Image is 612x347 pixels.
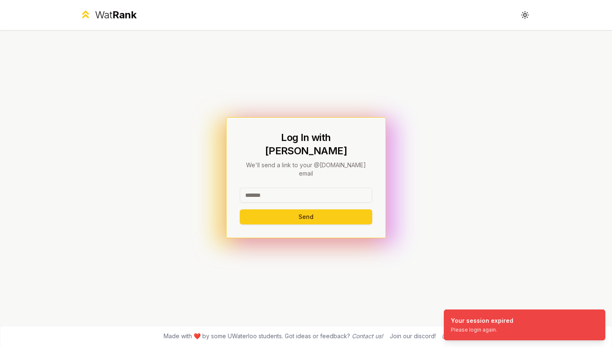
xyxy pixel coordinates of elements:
[451,317,513,325] div: Your session expired
[80,8,137,22] a: WatRank
[164,332,383,340] span: Made with ❤️ by some UWaterloo students. Got ideas or feedback?
[240,161,372,178] p: We'll send a link to your @[DOMAIN_NAME] email
[390,332,436,340] div: Join our discord!
[451,327,513,333] div: Please login again.
[95,8,137,22] div: Wat
[240,131,372,158] h1: Log In with [PERSON_NAME]
[240,209,372,224] button: Send
[112,9,137,21] span: Rank
[352,332,383,339] a: Contact us!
